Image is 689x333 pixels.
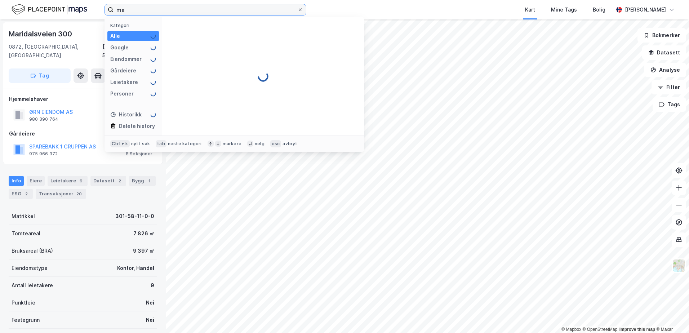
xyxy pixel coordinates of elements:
div: [GEOGRAPHIC_DATA], 58/11 [102,43,157,60]
button: Filter [652,80,686,94]
div: Nei [146,316,154,324]
button: Datasett [642,45,686,60]
div: Info [9,176,24,186]
img: spinner.a6d8c91a73a9ac5275cf975e30b51cfb.svg [150,33,156,39]
div: 9 397 ㎡ [133,247,154,255]
div: 2 [116,177,123,185]
button: Tags [653,97,686,112]
div: Historikk [110,110,142,119]
div: 9 [151,281,154,290]
div: Ctrl + k [110,140,130,147]
div: 0872, [GEOGRAPHIC_DATA], [GEOGRAPHIC_DATA] [9,43,102,60]
img: spinner.a6d8c91a73a9ac5275cf975e30b51cfb.svg [150,56,156,62]
img: logo.f888ab2527a4732fd821a326f86c7f29.svg [12,3,87,16]
div: ESG [9,189,33,199]
div: Alle [110,32,120,40]
div: Eiere [27,176,45,186]
div: 9 [77,177,85,185]
input: Søk på adresse, matrikkel, gårdeiere, leietakere eller personer [114,4,297,15]
img: spinner.a6d8c91a73a9ac5275cf975e30b51cfb.svg [150,45,156,50]
div: Gårdeiere [110,66,136,75]
div: nytt søk [131,141,150,147]
div: markere [223,141,241,147]
img: spinner.a6d8c91a73a9ac5275cf975e30b51cfb.svg [150,112,156,117]
div: 8 Seksjoner [126,151,152,157]
div: Punktleie [12,298,35,307]
a: Improve this map [619,327,655,332]
button: Analyse [644,63,686,77]
img: spinner.a6d8c91a73a9ac5275cf975e30b51cfb.svg [257,71,269,82]
img: spinner.a6d8c91a73a9ac5275cf975e30b51cfb.svg [150,68,156,74]
div: tab [156,140,166,147]
div: Delete history [119,122,155,130]
div: avbryt [283,141,297,147]
div: Transaksjoner [36,189,86,199]
div: Bolig [593,5,605,14]
div: neste kategori [168,141,202,147]
div: Bygg [129,176,156,186]
div: Gårdeiere [9,129,157,138]
div: esc [270,140,281,147]
div: 1 [146,177,153,185]
div: Leietakere [48,176,88,186]
button: Bokmerker [637,28,686,43]
div: 2 [23,190,30,197]
div: Mine Tags [551,5,577,14]
div: Google [110,43,129,52]
img: Z [672,259,686,272]
div: Leietakere [110,78,138,86]
div: Kart [525,5,535,14]
div: Bruksareal (BRA) [12,247,53,255]
iframe: Chat Widget [653,298,689,333]
div: Datasett [90,176,126,186]
div: Kontor, Handel [117,264,154,272]
div: Hjemmelshaver [9,95,157,103]
div: Antall leietakere [12,281,53,290]
div: 980 390 764 [29,116,58,122]
div: 20 [75,190,83,197]
div: Tomteareal [12,229,40,238]
div: Maridalsveien 300 [9,28,74,40]
img: spinner.a6d8c91a73a9ac5275cf975e30b51cfb.svg [150,79,156,85]
div: Kontrollprogram for chat [653,298,689,333]
div: Festegrunn [12,316,40,324]
div: Kategori [110,23,159,28]
div: Personer [110,89,134,98]
div: 7 826 ㎡ [133,229,154,238]
div: Eiendommer [110,55,142,63]
div: velg [255,141,265,147]
div: 975 966 372 [29,151,58,157]
div: Nei [146,298,154,307]
div: Eiendomstype [12,264,48,272]
a: OpenStreetMap [583,327,618,332]
div: Matrikkel [12,212,35,221]
button: Tag [9,68,71,83]
div: [PERSON_NAME] [625,5,666,14]
a: Mapbox [561,327,581,332]
div: 301-58-11-0-0 [115,212,154,221]
img: spinner.a6d8c91a73a9ac5275cf975e30b51cfb.svg [150,91,156,97]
